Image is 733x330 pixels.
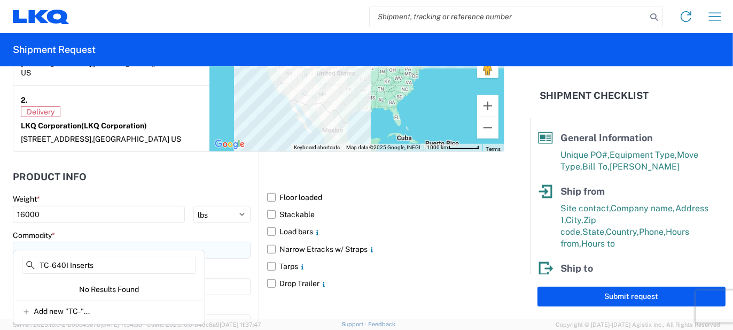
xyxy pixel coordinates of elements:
a: Terms [486,146,501,152]
span: State, [582,227,606,237]
span: [DATE] 11:37:47 [220,321,261,328]
label: Drop Trailer [267,275,504,292]
span: Copyright © [DATE]-[DATE] Agistix Inc., All Rights Reserved [556,320,720,329]
span: City, [566,215,583,225]
span: [PERSON_NAME] [610,162,680,172]
button: Drag Pegman onto the map to open Street View [477,57,498,78]
input: Shipment, tracking or reference number [370,6,646,27]
span: [PERSON_NAME], WI 54002 US [21,59,191,77]
a: Feedback [368,321,395,327]
h2: Shipment Request [13,43,96,56]
h2: Shipment Checklist [540,89,649,102]
strong: LKQ Corporation [21,121,147,130]
img: Google [212,137,247,151]
button: Submit request [537,287,726,306]
span: Hours to [581,239,615,249]
a: Support [341,321,368,327]
span: Server: 2025.16.0-21b0bc45e7b [13,321,142,328]
div: No Results Found [15,278,202,301]
label: Floor loaded [267,189,504,206]
span: Country, [606,227,639,237]
span: Site contact, [560,203,611,213]
span: Ship from [560,186,605,197]
label: Weight [13,194,40,204]
span: [GEOGRAPHIC_DATA] US [93,135,181,143]
label: Load bars [267,223,504,240]
span: Ship to [560,263,593,274]
a: Open this area in Google Maps (opens a new window) [212,137,247,151]
span: Company name, [611,203,675,213]
span: Delivery [21,106,60,117]
span: Add new "TC-"... [34,306,90,316]
button: Map Scale: 1000 km per 54 pixels [424,144,482,151]
span: Bill To, [582,162,610,172]
span: [DATE] 11:54:36 [100,321,142,328]
span: Equipment Type, [610,150,677,160]
span: (LKQ Corporation) [81,121,147,130]
label: Commodity [13,231,55,240]
label: Stackable [267,206,504,223]
button: Zoom in [477,95,498,117]
label: Narrow Etracks w/ Straps [267,241,504,258]
span: Phone, [639,227,666,237]
label: Tarps [267,258,504,275]
button: Zoom out [477,117,498,139]
span: Client: 2025.16.0-b4dc8a9 [147,321,261,328]
span: Map data ©2025 Google, INEGI [346,144,420,150]
span: Unique PO#, [560,150,610,160]
span: General Information [560,132,653,143]
span: 1000 km [427,144,448,150]
strong: 2. [21,93,28,106]
span: [STREET_ADDRESS], [21,135,93,143]
button: Keyboard shortcuts [294,144,340,151]
h2: Product Info [13,172,87,182]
